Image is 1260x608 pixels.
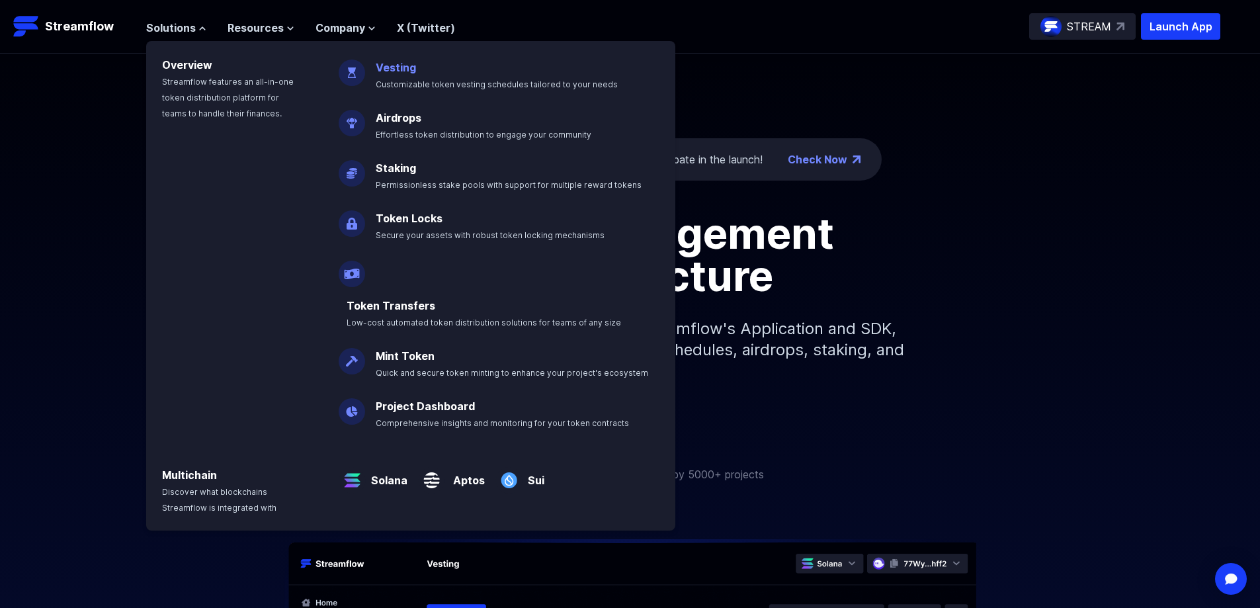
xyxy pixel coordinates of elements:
[397,21,455,34] a: X (Twitter)
[339,250,365,287] img: Payroll
[162,58,212,71] a: Overview
[376,418,629,428] span: Comprehensive insights and monitoring for your token contracts
[445,462,485,488] a: Aptos
[228,20,284,36] span: Resources
[523,462,544,488] a: Sui
[376,349,435,363] a: Mint Token
[162,468,217,482] a: Multichain
[366,462,407,488] a: Solana
[339,99,365,136] img: Airdrops
[853,155,861,163] img: top-right-arrow.png
[347,299,435,312] a: Token Transfers
[495,456,523,494] img: Sui
[632,466,764,482] p: Trusted by 5000+ projects
[13,13,40,40] img: Streamflow Logo
[339,388,365,425] img: Project Dashboard
[162,77,294,118] span: Streamflow features an all-in-one token distribution platform for teams to handle their finances.
[376,79,618,89] span: Customizable token vesting schedules tailored to your needs
[418,456,445,494] img: Aptos
[339,150,365,187] img: Staking
[315,20,365,36] span: Company
[13,13,133,40] a: Streamflow
[376,111,421,124] a: Airdrops
[1141,13,1220,40] button: Launch App
[376,180,642,190] span: Permissionless stake pools with support for multiple reward tokens
[1215,563,1247,595] div: Open Intercom Messenger
[315,20,376,36] button: Company
[162,487,276,513] span: Discover what blockchains Streamflow is integrated with
[376,61,416,74] a: Vesting
[45,17,114,36] p: Streamflow
[339,337,365,374] img: Mint Token
[146,20,196,36] span: Solutions
[1029,13,1136,40] a: STREAM
[146,20,206,36] button: Solutions
[376,368,648,378] span: Quick and secure token minting to enhance your project's ecosystem
[788,152,847,167] a: Check Now
[376,161,416,175] a: Staking
[339,456,366,494] img: Solana
[376,212,442,225] a: Token Locks
[1067,19,1111,34] p: STREAM
[339,49,365,86] img: Vesting
[339,200,365,237] img: Token Locks
[376,130,591,140] span: Effortless token distribution to engage your community
[376,230,605,240] span: Secure your assets with robust token locking mechanisms
[228,20,294,36] button: Resources
[1040,16,1062,37] img: streamflow-logo-circle.png
[376,400,475,413] a: Project Dashboard
[1116,22,1124,30] img: top-right-arrow.svg
[347,318,621,327] span: Low-cost automated token distribution solutions for teams of any size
